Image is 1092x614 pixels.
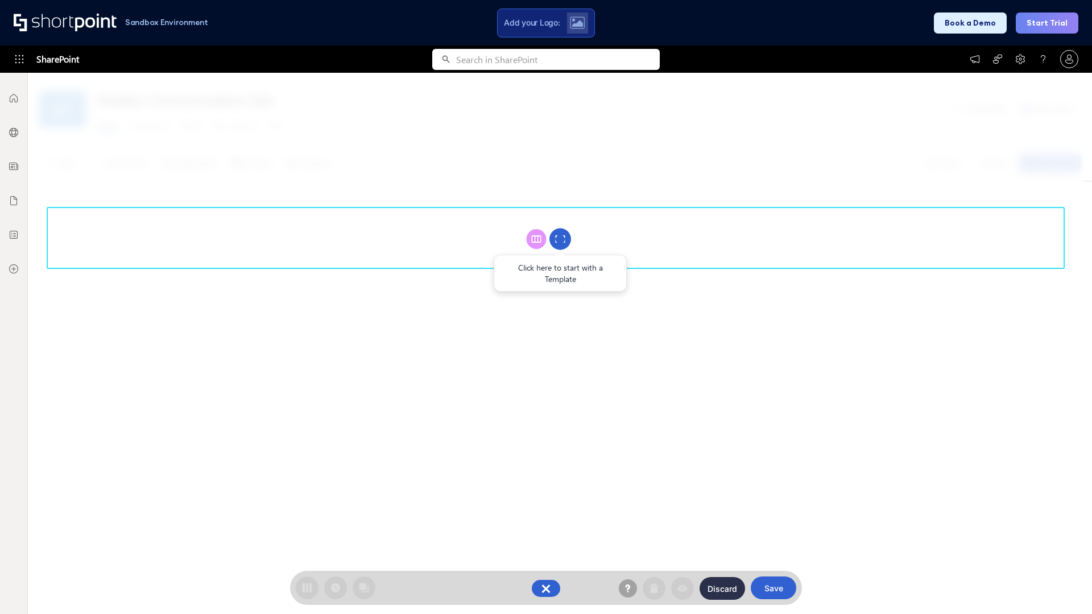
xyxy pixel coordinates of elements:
[125,19,208,26] h1: Sandbox Environment
[934,13,1007,34] button: Book a Demo
[36,45,79,73] span: SharePoint
[456,49,660,70] input: Search in SharePoint
[1016,13,1078,34] button: Start Trial
[504,18,560,28] span: Add your Logo:
[570,16,585,29] img: Upload logo
[1035,559,1092,614] iframe: Chat Widget
[700,577,745,600] button: Discard
[751,576,796,599] button: Save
